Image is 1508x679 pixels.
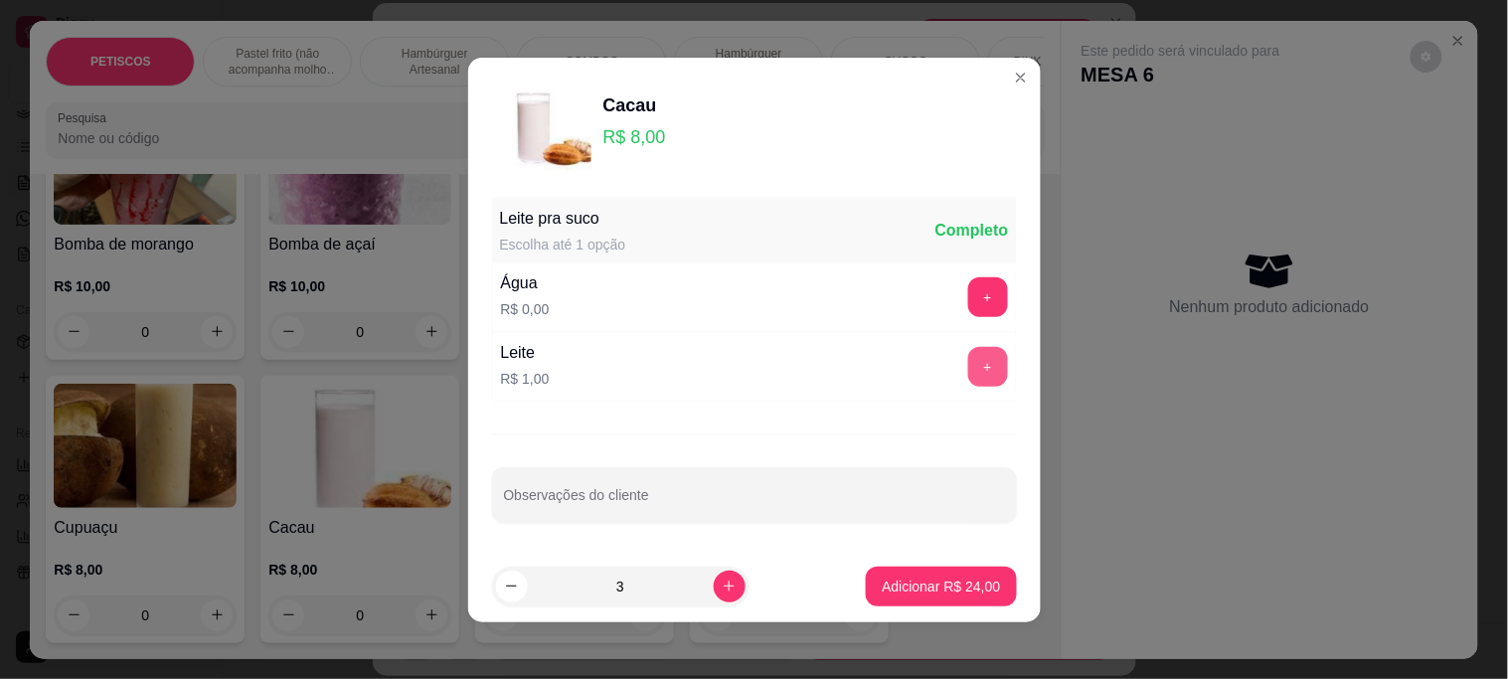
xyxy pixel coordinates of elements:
[882,577,1000,596] p: Adicionar R$ 24,00
[603,91,666,119] div: Cacau
[504,493,1005,513] input: Observações do cliente
[714,571,746,602] button: increase-product-quantity
[935,219,1009,243] div: Completo
[603,123,666,151] p: R$ 8,00
[968,347,1008,387] button: add
[501,341,550,365] div: Leite
[1005,62,1037,93] button: Close
[968,277,1008,317] button: add
[500,235,626,255] div: Escolha até 1 opção
[501,271,550,295] div: Água
[492,74,591,173] img: product-image
[866,567,1016,606] button: Adicionar R$ 24,00
[496,571,528,602] button: decrease-product-quantity
[501,369,550,389] p: R$ 1,00
[500,207,626,231] div: Leite pra suco
[501,299,550,319] p: R$ 0,00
